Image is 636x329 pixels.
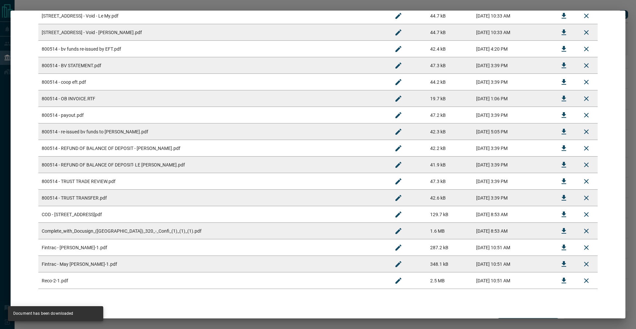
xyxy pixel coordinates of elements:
td: 42.4 kB [427,41,473,57]
button: Rename [390,41,406,57]
button: Rename [390,173,406,189]
button: Remove File [578,223,594,239]
button: Download [556,273,572,289]
td: 41.9 kB [427,157,473,173]
button: Download [556,8,572,24]
td: [DATE] 4:20 PM [473,41,553,57]
button: Rename [390,8,406,24]
button: Download [556,223,572,239]
button: Rename [390,157,406,173]
td: [DATE] 3:39 PM [473,140,553,157]
td: [DATE] 1:06 PM [473,90,553,107]
button: Rename [390,273,406,289]
button: Remove File [578,107,594,123]
td: 42.6 kB [427,190,473,206]
td: 44.7 kB [427,24,473,41]
td: [DATE] 3:39 PM [473,57,553,74]
button: Remove File [578,91,594,107]
button: Remove File [578,256,594,272]
td: 800514 - bv funds re-issued by EFT.pdf [38,41,387,57]
td: 800514 - OB INVOICE.RTF [38,90,387,107]
button: Remove File [578,8,594,24]
button: Remove File [578,74,594,90]
td: 44.2 kB [427,74,473,90]
td: 42.3 kB [427,123,473,140]
button: Download [556,140,572,156]
td: [STREET_ADDRESS] - Void - [PERSON_NAME].pdf [38,24,387,41]
button: Rename [390,207,406,222]
td: [DATE] 8:53 AM [473,206,553,223]
button: Download [556,124,572,140]
td: 47.2 kB [427,107,473,123]
button: Remove File [578,24,594,40]
td: 800514 - REFUND OF BALANCE OF DEPOSIT- LE [PERSON_NAME].pdf [38,157,387,173]
button: Download [556,91,572,107]
td: 800514 - REFUND OF BALANCE OF DEPOSIT - [PERSON_NAME].pdf [38,140,387,157]
td: [DATE] 3:39 PM [473,190,553,206]
div: Document has been downloaded [13,308,73,319]
button: Remove File [578,140,594,156]
button: Download [556,256,572,272]
button: Rename [390,223,406,239]
td: [DATE] 3:39 PM [473,74,553,90]
td: 2.5 MB [427,272,473,289]
td: [DATE] 10:51 AM [473,272,553,289]
td: 47.3 kB [427,57,473,74]
td: Fintrac - May [PERSON_NAME]-1.pdf [38,256,387,272]
button: Rename [390,240,406,256]
td: Reco-2-1.pdf [38,272,387,289]
td: 42.2 kB [427,140,473,157]
button: Rename [390,58,406,73]
td: [DATE] 8:53 AM [473,223,553,239]
button: Remove File [578,173,594,189]
button: Rename [390,256,406,272]
td: [DATE] 10:51 AM [473,256,553,272]
button: Rename [390,140,406,156]
button: Remove File [578,58,594,73]
td: [DATE] 5:05 PM [473,123,553,140]
td: Complete_with_Docusign_([GEOGRAPHIC_DATA])_320_-_Confi_(1)_(1)_(1).pdf [38,223,387,239]
td: Fintrac - [PERSON_NAME]-1.pdf [38,239,387,256]
td: 800514 - payout.pdf [38,107,387,123]
button: Download [556,107,572,123]
td: [STREET_ADDRESS] - Void - Le My.pdf [38,8,387,24]
button: Download [556,240,572,256]
button: Rename [390,124,406,140]
td: [DATE] 10:33 AM [473,24,553,41]
button: Download [556,58,572,73]
button: Download [556,173,572,189]
td: [DATE] 3:39 PM [473,107,553,123]
td: 348.1 kB [427,256,473,272]
button: Remove File [578,41,594,57]
td: 44.7 kB [427,8,473,24]
button: Download [556,190,572,206]
button: Download [556,207,572,222]
td: 287.2 kB [427,239,473,256]
button: Remove File [578,240,594,256]
td: 19.7 kB [427,90,473,107]
td: 800514 - TRUST TRANSFER.pdf [38,190,387,206]
button: Remove File [578,124,594,140]
button: Rename [390,24,406,40]
button: Remove File [578,190,594,206]
td: 800514 - re-issued bv funds to [PERSON_NAME].pdf [38,123,387,140]
button: Remove File [578,273,594,289]
button: Download [556,157,572,173]
button: Rename [390,107,406,123]
td: [DATE] 10:33 AM [473,8,553,24]
button: Remove File [578,207,594,222]
td: 47.3 kB [427,173,473,190]
td: [DATE] 10:51 AM [473,239,553,256]
button: Rename [390,190,406,206]
td: 1.6 MB [427,223,473,239]
td: 800514 - BV STATEMENT.pdf [38,57,387,74]
td: 800514 - TRUST TRADE REVIEW.pdf [38,173,387,190]
button: Remove File [578,157,594,173]
button: Download [556,41,572,57]
td: [DATE] 3:39 PM [473,157,553,173]
td: 800514 - coop eft.pdf [38,74,387,90]
button: Rename [390,91,406,107]
td: 129.7 kB [427,206,473,223]
button: Rename [390,74,406,90]
button: Download [556,74,572,90]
